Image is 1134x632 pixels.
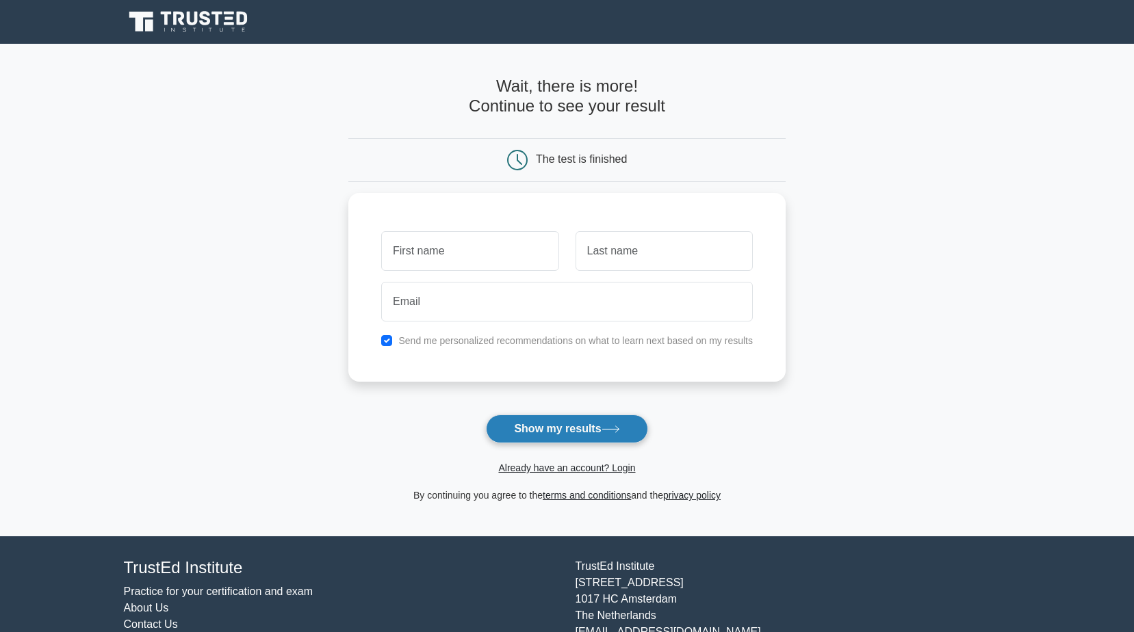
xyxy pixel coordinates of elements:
[486,414,647,443] button: Show my results
[124,558,559,578] h4: TrustEd Institute
[498,462,635,473] a: Already have an account? Login
[576,231,753,271] input: Last name
[124,602,169,614] a: About Us
[348,77,786,116] h4: Wait, there is more! Continue to see your result
[663,490,721,501] a: privacy policy
[340,487,794,503] div: By continuing you agree to the and the
[124,618,178,630] a: Contact Us
[398,335,753,346] label: Send me personalized recommendations on what to learn next based on my results
[536,153,627,165] div: The test is finished
[543,490,631,501] a: terms and conditions
[381,282,753,321] input: Email
[381,231,558,271] input: First name
[124,585,313,597] a: Practice for your certification and exam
